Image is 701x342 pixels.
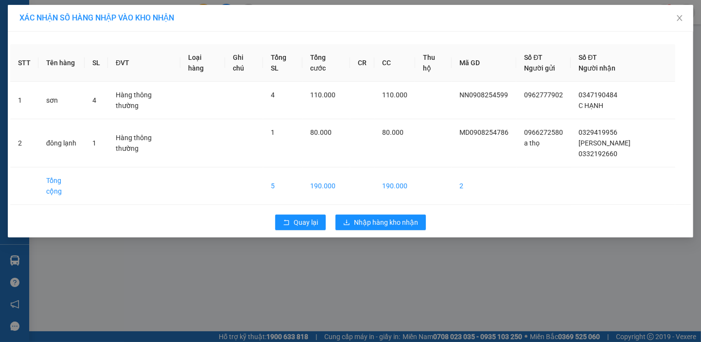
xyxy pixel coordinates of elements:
th: ĐVT [108,44,180,82]
span: 4 [271,91,275,99]
span: 110.000 [310,91,335,99]
th: SL [85,44,108,82]
span: 80.000 [382,128,403,136]
th: CC [374,44,415,82]
th: Tổng cước [302,44,350,82]
th: Ghi chú [225,44,263,82]
td: 2 [452,167,516,205]
span: NN0908254599 [459,91,508,99]
span: close [676,14,683,22]
span: Nhập hàng kho nhận [354,217,418,228]
span: Người nhận [578,64,615,72]
span: XÁC NHẬN SỐ HÀNG NHẬP VÀO KHO NHẬN [19,13,174,22]
span: MD0908254786 [459,128,508,136]
span: a thọ [524,139,540,147]
span: rollback [283,219,290,227]
td: Hàng thông thường [108,119,180,167]
th: STT [10,44,38,82]
span: Người gửi [524,64,555,72]
td: 2 [10,119,38,167]
th: CR [350,44,374,82]
span: Số ĐT [524,54,543,61]
th: Thu hộ [415,44,452,82]
th: Tổng SL [263,44,302,82]
span: [PERSON_NAME] 0332192660 [578,139,631,158]
span: 0329419956 [578,128,617,136]
td: Tổng cộng [38,167,85,205]
span: 110.000 [382,91,407,99]
td: 190.000 [302,167,350,205]
span: 0347190484 [578,91,617,99]
button: rollbackQuay lại [275,215,326,230]
button: Close [666,5,693,32]
span: 4 [92,96,96,104]
span: 1 [92,139,96,147]
span: Số ĐT [578,54,597,61]
span: download [343,219,350,227]
span: 0966272580 [524,128,563,136]
td: 1 [10,82,38,119]
th: Loại hàng [180,44,225,82]
span: C HẠNH [578,102,603,109]
td: 5 [263,167,302,205]
span: 1 [271,128,275,136]
td: 190.000 [374,167,415,205]
span: Quay lại [294,217,318,228]
td: sơn [38,82,85,119]
th: Tên hàng [38,44,85,82]
th: Mã GD [452,44,516,82]
td: đông lạnh [38,119,85,167]
td: Hàng thông thường [108,82,180,119]
span: 0962777902 [524,91,563,99]
span: 80.000 [310,128,332,136]
button: downloadNhập hàng kho nhận [335,215,426,230]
